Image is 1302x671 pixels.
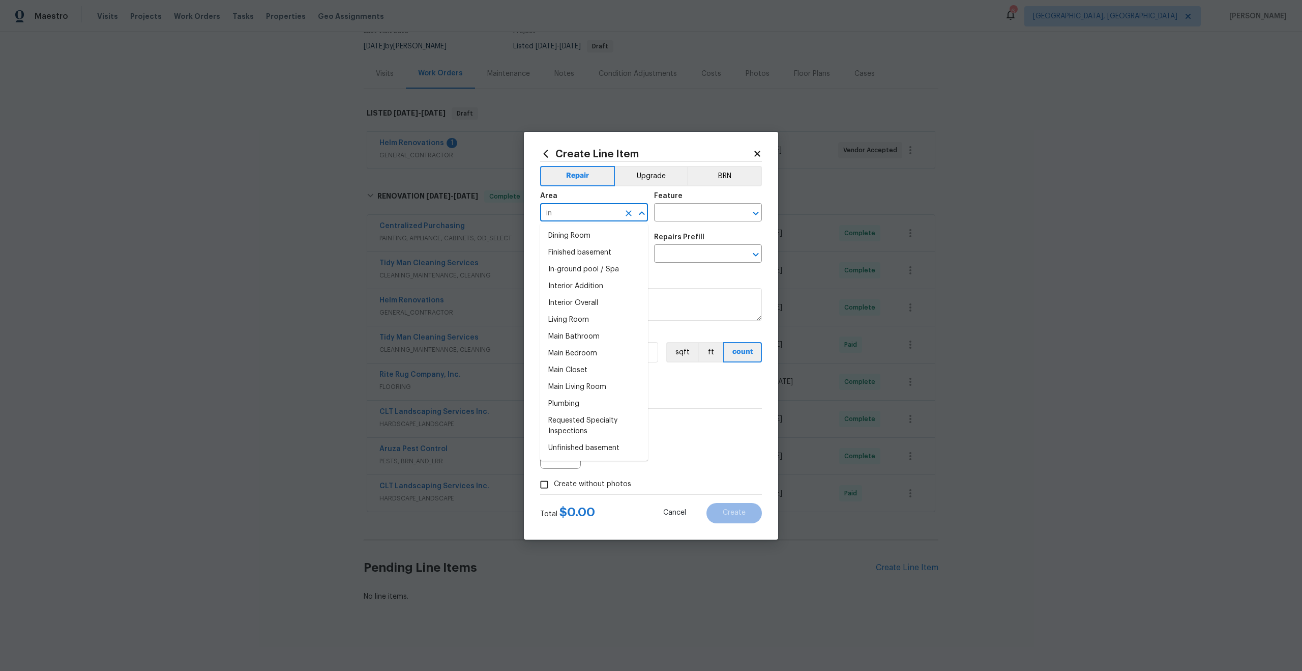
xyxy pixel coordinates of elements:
[749,206,763,220] button: Open
[723,342,762,362] button: count
[540,345,648,362] li: Main Bedroom
[540,261,648,278] li: In-ground pool / Spa
[749,247,763,262] button: Open
[540,312,648,328] li: Living Room
[723,509,746,517] span: Create
[706,503,762,523] button: Create
[540,412,648,440] li: Requested Specialty Inspections
[615,166,688,186] button: Upgrade
[554,479,631,490] span: Create without photos
[663,509,686,517] span: Cancel
[540,379,648,396] li: Main Living Room
[540,440,648,457] li: Unfinished basement
[647,503,702,523] button: Cancel
[540,362,648,379] li: Main Closet
[540,295,648,312] li: Interior Overall
[559,506,595,518] span: $ 0.00
[540,166,615,186] button: Repair
[540,244,648,261] li: Finished basement
[687,166,762,186] button: BRN
[698,342,723,362] button: ft
[540,328,648,345] li: Main Bathroom
[654,192,683,200] h5: Feature
[540,228,648,244] li: Dining Room
[654,234,704,241] h5: Repairs Prefill
[540,192,557,200] h5: Area
[540,148,753,159] h2: Create Line Item
[622,206,636,220] button: Clear
[666,342,698,362] button: sqft
[635,206,649,220] button: Close
[540,396,648,412] li: Plumbing
[540,278,648,295] li: Interior Addition
[540,507,595,519] div: Total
